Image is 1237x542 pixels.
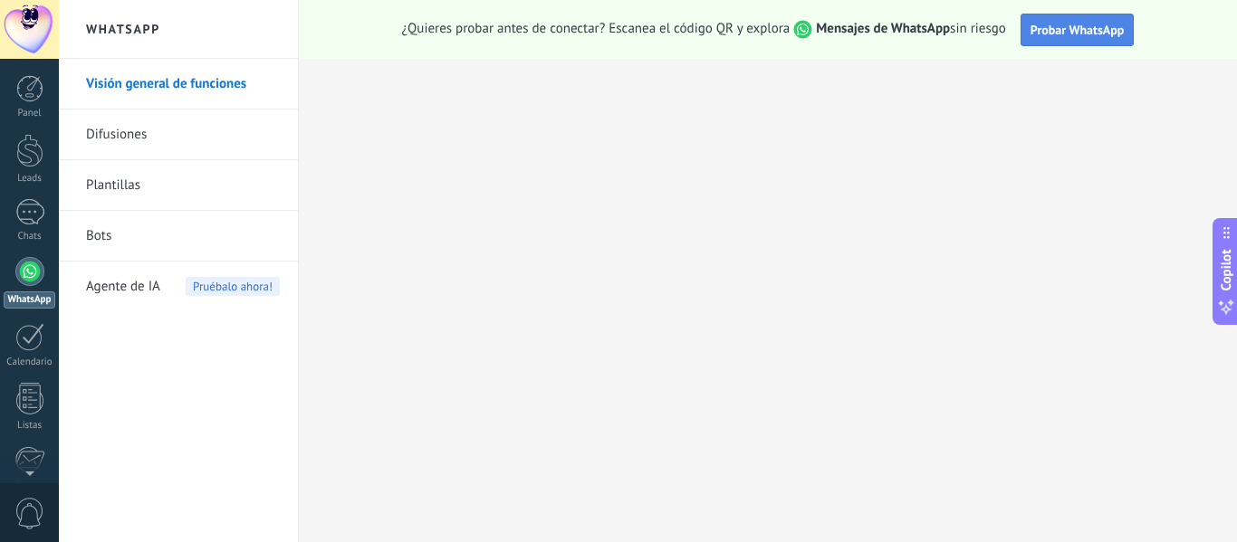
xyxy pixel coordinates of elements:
[1031,22,1125,38] span: Probar WhatsApp
[86,211,280,261] a: Bots
[402,20,1006,39] span: ¿Quieres probar antes de conectar? Escanea el código QR y explora sin riesgo
[86,59,280,109] a: Visión general de funciones
[816,20,950,37] strong: Mensajes de WhatsApp
[4,357,56,368] div: Calendario
[186,277,280,296] span: Pruébalo ahora!
[4,231,56,242] div: Chats
[59,59,298,109] li: Visión general de funciones
[4,420,56,432] div: Listas
[1217,249,1235,290] span: Copilot
[4,291,55,309] div: WhatsApp
[86,261,280,312] a: Agente de IAPruébalo ahora!
[4,108,56,119] div: Panel
[59,211,298,261] li: Bots
[86,160,280,211] a: Plantillas
[59,109,298,160] li: Difusiones
[86,261,160,312] span: Agente de IA
[4,173,56,185] div: Leads
[59,261,298,311] li: Agente de IA
[1021,14,1135,46] button: Probar WhatsApp
[86,109,280,160] a: Difusiones
[59,160,298,211] li: Plantillas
